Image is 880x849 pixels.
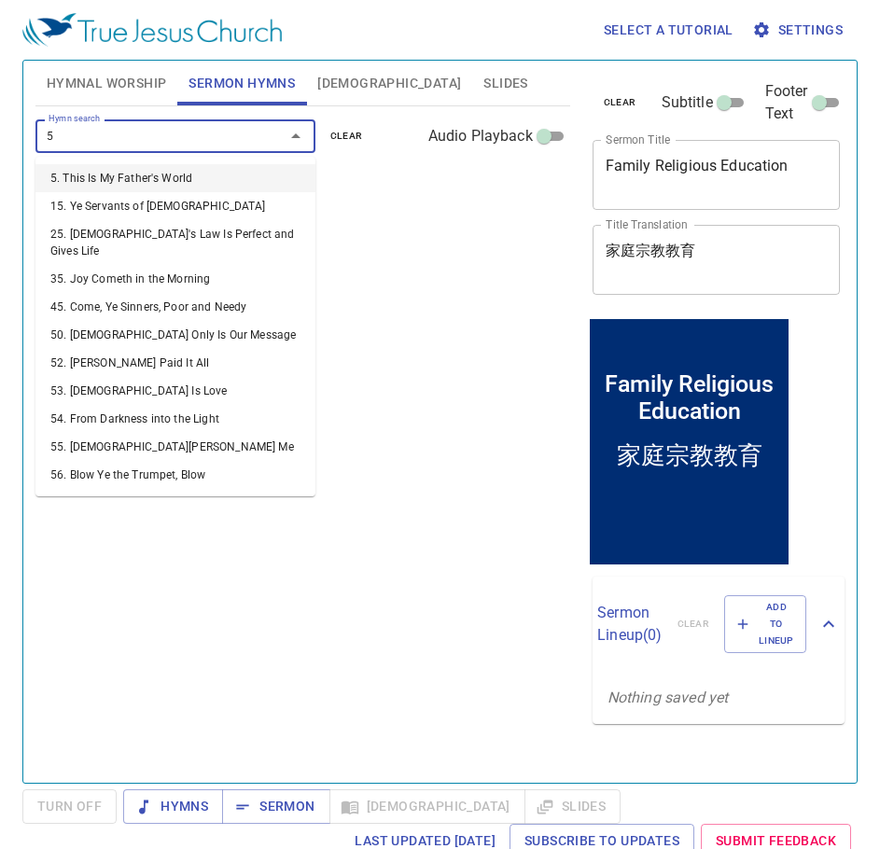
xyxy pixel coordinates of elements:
div: Sermon Lineup(0)clearAdd to Lineup [593,577,845,673]
span: Settings [756,19,843,42]
li: 57. Just as I Am, Without One Plea [35,489,315,517]
li: 35. Joy Cometh in the Morning [35,265,315,293]
button: Close [283,123,309,149]
li: 5. This Is My Father's World [35,164,315,192]
li: 56. Blow Ye the Trumpet, Blow [35,461,315,489]
span: clear [330,128,363,145]
li: 53. [DEMOGRAPHIC_DATA] Is Love [35,377,315,405]
span: [DEMOGRAPHIC_DATA] [317,72,461,95]
img: True Jesus Church [22,13,282,47]
li: 52. [PERSON_NAME] Paid It All [35,349,315,377]
li: 50. [DEMOGRAPHIC_DATA] Only Is Our Message [35,321,315,349]
textarea: 家庭宗教教育 [606,242,828,277]
span: Add to Lineup [736,599,794,650]
span: Sermon Hymns [189,72,295,95]
span: Select a tutorial [604,19,733,42]
button: Add to Lineup [724,595,806,654]
span: Hymns [138,795,208,818]
button: Settings [748,13,850,48]
button: Select a tutorial [596,13,741,48]
span: Hymnal Worship [47,72,167,95]
p: Sermon Lineup ( 0 ) [597,602,662,647]
span: Sermon [237,795,314,818]
li: 25. [DEMOGRAPHIC_DATA]'s Law Is Perfect and Gives Life [35,220,315,265]
span: Footer Text [765,80,808,125]
button: clear [319,125,374,147]
li: 45. Come, Ye Sinners, Poor and Needy [35,293,315,321]
span: clear [604,94,636,111]
button: clear [593,91,648,114]
span: Subtitle [662,91,713,114]
textarea: Family Religious Education [606,157,828,192]
i: Nothing saved yet [608,689,729,706]
li: 55. [DEMOGRAPHIC_DATA][PERSON_NAME] Me [35,433,315,461]
button: Hymns [123,789,223,824]
iframe: from-child [585,314,793,569]
button: Sermon [222,789,329,824]
span: Slides [483,72,527,95]
li: 15. Ye Servants of [DEMOGRAPHIC_DATA] [35,192,315,220]
li: 54. From Darkness into the Light [35,405,315,433]
span: Audio Playback [428,125,533,147]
